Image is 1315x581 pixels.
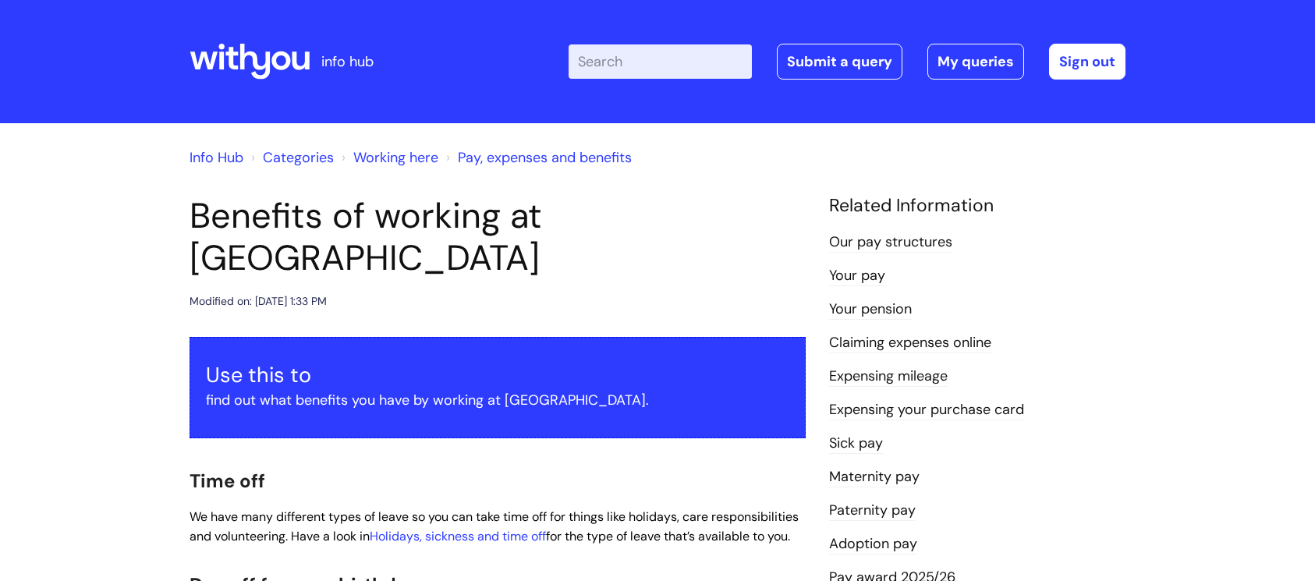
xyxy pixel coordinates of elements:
li: Pay, expenses and benefits [442,145,632,170]
h3: Use this to [206,363,789,388]
h4: Related Information [829,195,1125,217]
a: Maternity pay [829,467,920,487]
a: Working here [353,148,438,167]
input: Search [569,44,752,79]
a: Expensing your purchase card [829,400,1024,420]
li: Working here [338,145,438,170]
p: info hub [321,49,374,74]
span: Time off [190,469,265,493]
a: Expensing mileage [829,367,948,387]
a: Pay, expenses and benefits [458,148,632,167]
a: Sick pay [829,434,883,454]
a: Your pay [829,266,885,286]
li: Solution home [247,145,334,170]
a: Our pay structures [829,232,952,253]
a: Categories [263,148,334,167]
a: Info Hub [190,148,243,167]
a: Paternity pay [829,501,916,521]
div: Modified on: [DATE] 1:33 PM [190,292,327,311]
a: Sign out [1049,44,1125,80]
a: My queries [927,44,1024,80]
a: Adoption pay [829,534,917,554]
span: We have many different types of leave so you can take time off for things like holidays, care res... [190,508,799,544]
a: Your pension [829,299,912,320]
p: find out what benefits you have by working at [GEOGRAPHIC_DATA]. [206,388,789,413]
a: Submit a query [777,44,902,80]
div: | - [569,44,1125,80]
a: Holidays, sickness and time off [370,528,546,544]
h1: Benefits of working at [GEOGRAPHIC_DATA] [190,195,806,279]
a: Claiming expenses online [829,333,991,353]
